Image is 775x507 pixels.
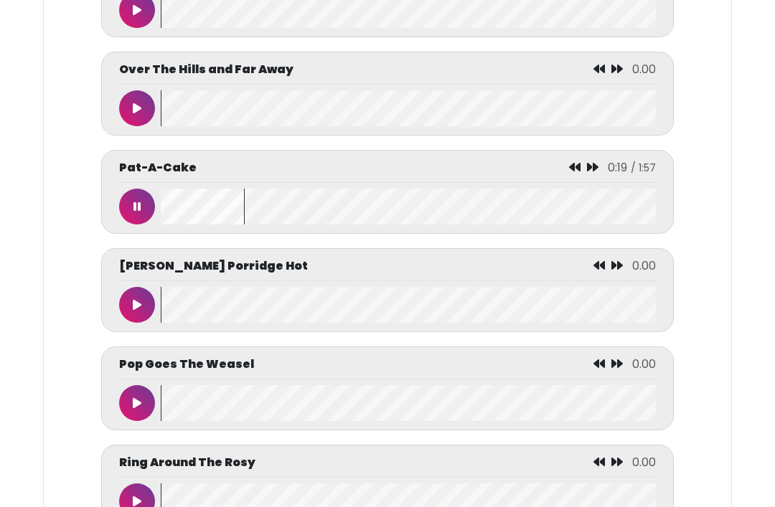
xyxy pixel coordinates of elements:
p: Over The Hills and Far Away [119,61,293,78]
span: 0.00 [632,61,656,77]
span: / 1:57 [631,161,656,175]
span: 0.00 [632,257,656,274]
span: 0.00 [632,356,656,372]
p: Pat-A-Cake [119,159,197,176]
span: 0.00 [632,454,656,470]
span: 0:19 [608,159,627,176]
p: Pop Goes The Weasel [119,356,254,373]
p: [PERSON_NAME] Porridge Hot [119,257,308,275]
p: Ring Around The Rosy [119,454,255,471]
